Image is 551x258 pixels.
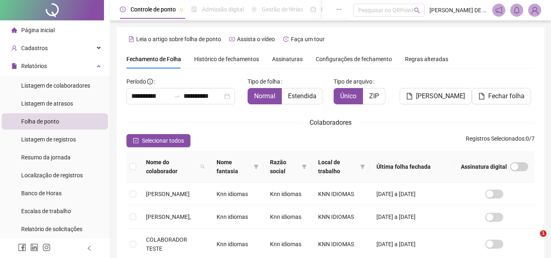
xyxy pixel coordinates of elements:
[340,92,356,100] span: Único
[461,162,507,171] span: Assinatura digital
[302,164,307,169] span: filter
[310,7,316,12] span: dashboard
[336,7,342,12] span: ellipsis
[466,134,535,147] span: : 0 / 7
[21,208,71,214] span: Escalas de trabalho
[21,45,48,51] span: Cadastros
[529,4,541,16] img: 86870
[270,158,299,176] span: Razão social
[523,230,543,250] iframe: Intercom live chat
[174,93,180,99] span: to
[358,156,367,177] span: filter
[210,205,263,228] td: Knn idiomas
[334,77,372,86] span: Tipo de arquivo
[146,158,197,176] span: Nome do colaborador
[288,92,316,100] span: Estendida
[21,190,62,196] span: Banco de Horas
[237,36,275,42] span: Assista o vídeo
[217,158,250,176] span: Nome fantasia
[120,7,126,12] span: clock-circle
[191,7,197,12] span: file-done
[21,118,59,125] span: Folha de ponto
[272,56,303,62] span: Assinaturas
[21,100,73,107] span: Listagem de atrasos
[126,56,181,62] span: Fechamento de Folha
[370,151,454,183] th: Última folha fechada
[21,27,55,33] span: Página inicial
[21,226,82,232] span: Relatório de solicitações
[488,91,524,101] span: Fechar folha
[263,183,312,205] td: Knn idiomas
[136,36,221,42] span: Leia o artigo sobre folha de ponto
[11,63,17,69] span: file
[128,36,134,42] span: file-text
[131,6,176,13] span: Controle de ponto
[316,56,392,62] span: Configurações de fechamento
[126,78,146,85] span: Período
[513,7,520,14] span: bell
[360,164,365,169] span: filter
[466,135,524,142] span: Registros Selecionados
[429,6,487,15] span: [PERSON_NAME] DE FAVERI - Knn idiomas
[146,236,187,252] span: COLABORADOR TESTE
[369,92,379,100] span: ZIP
[321,6,353,13] span: Painel do DP
[21,82,90,89] span: Listagem de colaboradores
[21,172,83,179] span: Localização de registros
[21,136,76,143] span: Listagem de registros
[210,183,263,205] td: Knn idiomas
[174,93,180,99] span: swap-right
[416,91,465,101] span: [PERSON_NAME]
[312,183,370,205] td: KNN IDIOMAS
[133,138,139,143] span: check-square
[478,93,485,99] span: file
[263,205,312,228] td: Knn idiomas
[252,156,260,177] span: filter
[30,243,38,251] span: linkedin
[11,27,17,33] span: home
[540,230,547,237] span: 1
[21,63,47,69] span: Relatórios
[248,77,280,86] span: Tipo de folha
[142,136,184,145] span: Selecionar todos
[414,7,420,13] span: search
[229,36,235,42] span: youtube
[370,205,454,228] td: [DATE] a [DATE]
[472,88,531,104] button: Fechar folha
[179,7,184,12] span: pushpin
[146,214,191,220] span: [PERSON_NAME],
[254,92,275,100] span: Normal
[291,36,325,42] span: Faça um tour
[318,158,357,176] span: Local de trabalho
[202,6,244,13] span: Admissão digital
[300,156,308,177] span: filter
[370,183,454,205] td: [DATE] a [DATE]
[86,245,92,251] span: left
[254,164,259,169] span: filter
[251,7,257,12] span: sun
[310,119,352,126] span: Colaboradores
[42,243,51,251] span: instagram
[406,93,413,99] span: file
[194,56,259,62] span: Histórico de fechamentos
[199,156,207,177] span: search
[400,88,471,104] button: [PERSON_NAME]
[495,7,502,14] span: notification
[312,205,370,228] td: KNN IDIOMAS
[126,134,190,147] button: Selecionar todos
[146,191,190,197] span: [PERSON_NAME]
[405,56,448,62] span: Regras alteradas
[21,154,71,161] span: Resumo da jornada
[18,243,26,251] span: facebook
[147,79,153,84] span: info-circle
[11,45,17,51] span: user-add
[262,6,303,13] span: Gestão de férias
[283,36,289,42] span: history
[200,164,205,169] span: search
